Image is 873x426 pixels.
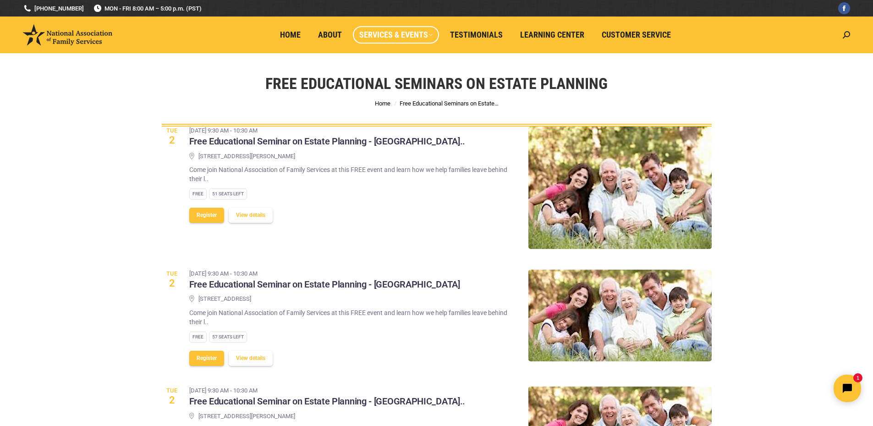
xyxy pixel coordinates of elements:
[189,126,466,135] time: [DATE] 9:30 am - 10:30 am
[198,295,251,304] span: [STREET_ADDRESS]
[189,308,515,326] p: Come join National Association of Family Services at this FREE event and learn how we help famili...
[209,188,247,199] div: 51 Seats left
[189,165,515,183] p: Come join National Association of Family Services at this FREE event and learn how we help famili...
[189,351,224,366] button: Register
[198,412,295,421] span: [STREET_ADDRESS][PERSON_NAME]
[229,208,273,223] button: View details
[229,351,273,366] button: View details
[198,152,295,161] span: [STREET_ADDRESS][PERSON_NAME]
[711,367,869,410] iframe: Tidio Chat
[602,30,671,40] span: Customer Service
[189,332,207,343] div: Free
[189,386,466,395] time: [DATE] 9:30 am - 10:30 am
[528,127,712,249] img: Free Educational Seminar on Estate Planning - Elk Grove Central
[189,279,460,291] h3: Free Educational Seminar on Estate Planning - [GEOGRAPHIC_DATA]
[162,271,182,277] span: Tue
[189,188,207,199] div: Free
[23,24,112,45] img: National Association of Family Services
[162,127,182,133] span: Tue
[838,2,850,14] a: Facebook page opens in new window
[318,30,342,40] span: About
[189,269,460,278] time: [DATE] 9:30 am - 10:30 am
[162,135,182,145] span: 2
[450,30,503,40] span: Testimonials
[280,30,301,40] span: Home
[375,100,390,107] a: Home
[209,332,247,343] div: 57 Seats left
[595,26,677,44] a: Customer Service
[520,30,584,40] span: Learning Center
[312,26,348,44] a: About
[162,278,182,288] span: 2
[189,136,466,148] h3: Free Educational Seminar on Estate Planning - [GEOGRAPHIC_DATA]..
[23,4,84,13] a: [PHONE_NUMBER]
[514,26,591,44] a: Learning Center
[274,26,307,44] a: Home
[400,100,499,107] span: Free Educational Seminars on Estate…
[444,26,509,44] a: Testimonials
[189,208,224,223] button: Register
[93,4,202,13] span: MON - FRI 8:00 AM – 5:00 p.m. (PST)
[265,73,608,94] h1: Free Educational Seminars on Estate Planning
[162,387,182,393] span: Tue
[359,30,433,40] span: Services & Events
[189,396,466,408] h3: Free Educational Seminar on Estate Planning - [GEOGRAPHIC_DATA]..
[162,395,182,405] span: 2
[528,270,712,361] img: Free Educational Seminar on Estate Planning - Fairfield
